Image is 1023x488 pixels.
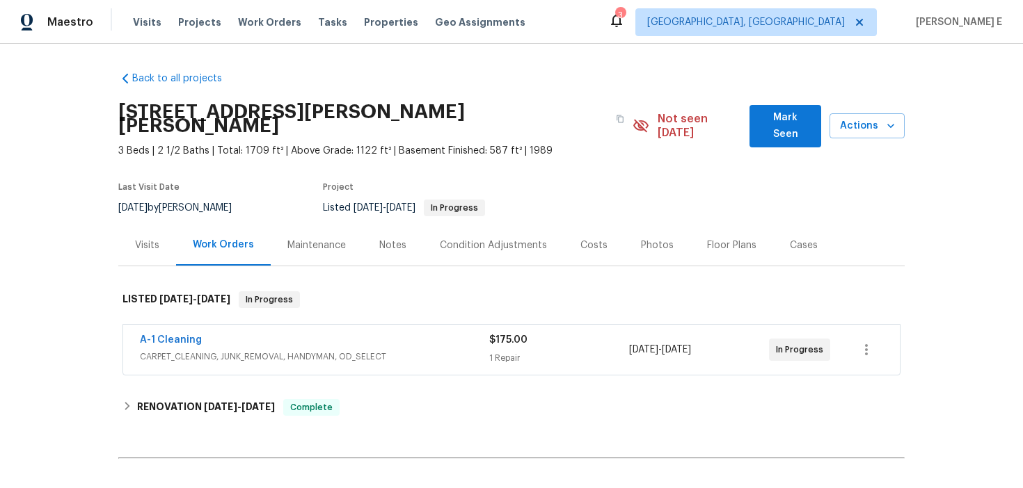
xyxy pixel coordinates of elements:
[615,8,625,22] div: 3
[197,294,230,304] span: [DATE]
[440,238,547,252] div: Condition Adjustments
[118,72,252,86] a: Back to all projects
[240,293,299,307] span: In Progress
[204,402,275,412] span: -
[489,351,629,365] div: 1 Repair
[425,204,484,212] span: In Progress
[750,105,821,147] button: Mark Seen
[608,106,633,131] button: Copy Address
[776,343,829,357] span: In Progress
[580,238,608,252] div: Costs
[629,345,658,355] span: [DATE]
[910,15,1002,29] span: [PERSON_NAME] E
[386,203,415,213] span: [DATE]
[137,399,275,416] h6: RENOVATION
[489,335,528,345] span: $175.00
[629,343,691,357] span: -
[323,183,354,191] span: Project
[238,15,301,29] span: Work Orders
[118,200,248,216] div: by [PERSON_NAME]
[647,15,845,29] span: [GEOGRAPHIC_DATA], [GEOGRAPHIC_DATA]
[135,238,159,252] div: Visits
[47,15,93,29] span: Maestro
[830,113,905,139] button: Actions
[641,238,674,252] div: Photos
[707,238,756,252] div: Floor Plans
[285,400,338,414] span: Complete
[133,15,161,29] span: Visits
[318,17,347,27] span: Tasks
[354,203,415,213] span: -
[122,291,230,308] h6: LISTED
[118,391,905,424] div: RENOVATION [DATE]-[DATE]Complete
[140,350,489,364] span: CARPET_CLEANING, JUNK_REMOVAL, HANDYMAN, OD_SELECT
[662,345,691,355] span: [DATE]
[790,238,818,252] div: Cases
[159,294,230,304] span: -
[658,112,742,140] span: Not seen [DATE]
[841,117,894,135] span: Actions
[178,15,221,29] span: Projects
[323,203,485,213] span: Listed
[379,238,406,252] div: Notes
[364,15,418,29] span: Properties
[118,277,905,322] div: LISTED [DATE]-[DATE]In Progress
[118,144,633,158] span: 3 Beds | 2 1/2 Baths | Total: 1709 ft² | Above Grade: 1122 ft² | Basement Finished: 587 ft² | 1989
[118,183,180,191] span: Last Visit Date
[118,203,148,213] span: [DATE]
[435,15,525,29] span: Geo Assignments
[204,402,237,412] span: [DATE]
[159,294,193,304] span: [DATE]
[193,238,254,252] div: Work Orders
[287,238,346,252] div: Maintenance
[761,109,810,143] span: Mark Seen
[118,105,608,133] h2: [STREET_ADDRESS][PERSON_NAME][PERSON_NAME]
[140,335,202,345] a: A-1 Cleaning
[241,402,275,412] span: [DATE]
[354,203,383,213] span: [DATE]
